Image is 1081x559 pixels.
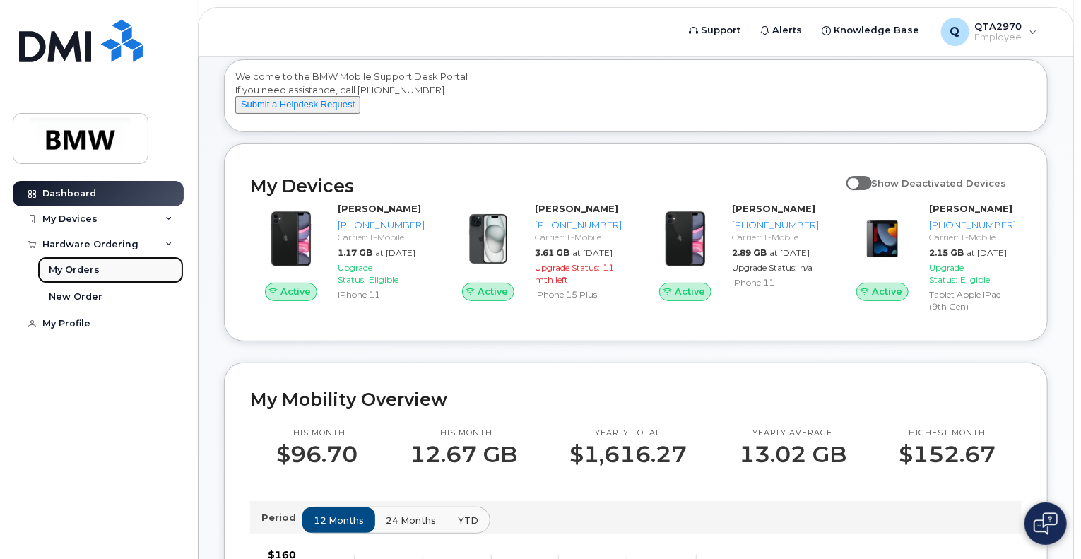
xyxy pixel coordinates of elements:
h2: My Mobility Overview [250,389,1022,410]
div: iPhone 11 [732,276,819,288]
a: Active[PERSON_NAME][PHONE_NUMBER]Carrier: T-Mobile2.89 GBat [DATE]Upgrade Status:n/aiPhone 11 [644,202,825,301]
p: Yearly total [569,428,687,439]
strong: [PERSON_NAME] [929,203,1012,214]
p: $96.70 [276,442,358,467]
div: Welcome to the BMW Mobile Support Desk Portal If you need assistance, call [PHONE_NUMBER]. [235,70,1036,126]
span: Upgrade Status: [929,262,964,285]
strong: [PERSON_NAME] [535,203,618,214]
span: 11 mth left [535,262,614,285]
div: iPhone 15 Plus [535,288,622,300]
span: Active [280,285,311,298]
span: Eligible [369,274,398,285]
div: Carrier: T-Mobile [929,231,1016,243]
span: 24 months [386,514,436,527]
span: 3.61 GB [535,247,569,258]
span: at [DATE] [967,247,1007,258]
span: Alerts [773,23,803,37]
img: image20231002-3703462-17fd4bd.jpeg [853,209,912,269]
span: Show Deactivated Devices [872,177,1007,189]
p: Highest month [899,428,996,439]
div: QTA2970 [931,18,1047,46]
div: iPhone 11 [338,288,425,300]
span: n/a [800,262,813,273]
span: Upgrade Status: [338,262,372,285]
span: 1.17 GB [338,247,372,258]
a: Submit a Helpdesk Request [235,98,360,110]
a: Active[PERSON_NAME][PHONE_NUMBER]Carrier: T-Mobile1.17 GBat [DATE]Upgrade Status:EligibleiPhone 11 [250,202,430,303]
span: Q [950,23,960,40]
div: Tablet Apple iPad (9th Gen) [929,288,1016,312]
span: 2.15 GB [929,247,964,258]
div: Carrier: T-Mobile [338,231,425,243]
span: Support [702,23,741,37]
span: Active [675,285,705,298]
a: Knowledge Base [813,16,930,45]
p: 12.67 GB [410,442,517,467]
span: at [DATE] [375,247,415,258]
a: Active[PERSON_NAME][PHONE_NUMBER]Carrier: T-Mobile3.61 GBat [DATE]Upgrade Status:11 mth leftiPhon... [447,202,627,303]
p: This month [276,428,358,439]
p: $1,616.27 [569,442,687,467]
div: [PHONE_NUMBER] [338,218,425,232]
span: Employee [975,32,1022,43]
span: at [DATE] [572,247,613,258]
span: Active [478,285,508,298]
span: YTD [458,514,478,527]
div: [PHONE_NUMBER] [732,218,819,232]
img: iPhone_11.jpg [656,209,715,269]
div: [PHONE_NUMBER] [535,218,622,232]
img: iPhone_11.jpg [261,209,321,269]
input: Show Deactivated Devices [846,170,858,181]
img: Open chat [1034,512,1058,535]
a: Alerts [751,16,813,45]
h2: My Devices [250,175,839,196]
span: at [DATE] [769,247,810,258]
strong: [PERSON_NAME] [338,203,421,214]
span: Upgrade Status: [732,262,797,273]
strong: [PERSON_NAME] [732,203,815,214]
div: Carrier: T-Mobile [535,231,622,243]
div: Carrier: T-Mobile [732,231,819,243]
span: Knowledge Base [834,23,920,37]
img: iPhone_15_Black.png [459,209,518,269]
p: Yearly average [739,428,846,439]
div: [PHONE_NUMBER] [929,218,1016,232]
p: 13.02 GB [739,442,846,467]
p: $152.67 [899,442,996,467]
span: Upgrade Status: [535,262,600,273]
span: QTA2970 [975,20,1022,32]
a: Support [680,16,751,45]
button: Submit a Helpdesk Request [235,96,360,114]
span: Eligible [960,274,990,285]
p: This month [410,428,517,439]
span: Active [872,285,902,298]
span: 2.89 GB [732,247,767,258]
p: Period [261,511,302,524]
a: Active[PERSON_NAME][PHONE_NUMBER]Carrier: T-Mobile2.15 GBat [DATE]Upgrade Status:EligibleTablet A... [841,202,1022,315]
